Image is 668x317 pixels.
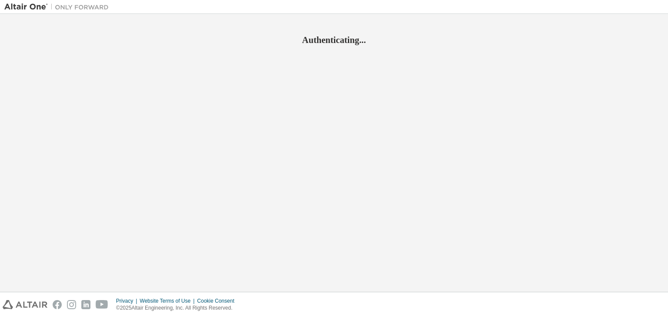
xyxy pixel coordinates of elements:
[81,300,90,309] img: linkedin.svg
[140,297,197,304] div: Website Terms of Use
[3,300,47,309] img: altair_logo.svg
[116,304,240,312] p: © 2025 Altair Engineering, Inc. All Rights Reserved.
[96,300,108,309] img: youtube.svg
[4,3,113,11] img: Altair One
[53,300,62,309] img: facebook.svg
[197,297,239,304] div: Cookie Consent
[4,34,664,46] h2: Authenticating...
[67,300,76,309] img: instagram.svg
[116,297,140,304] div: Privacy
